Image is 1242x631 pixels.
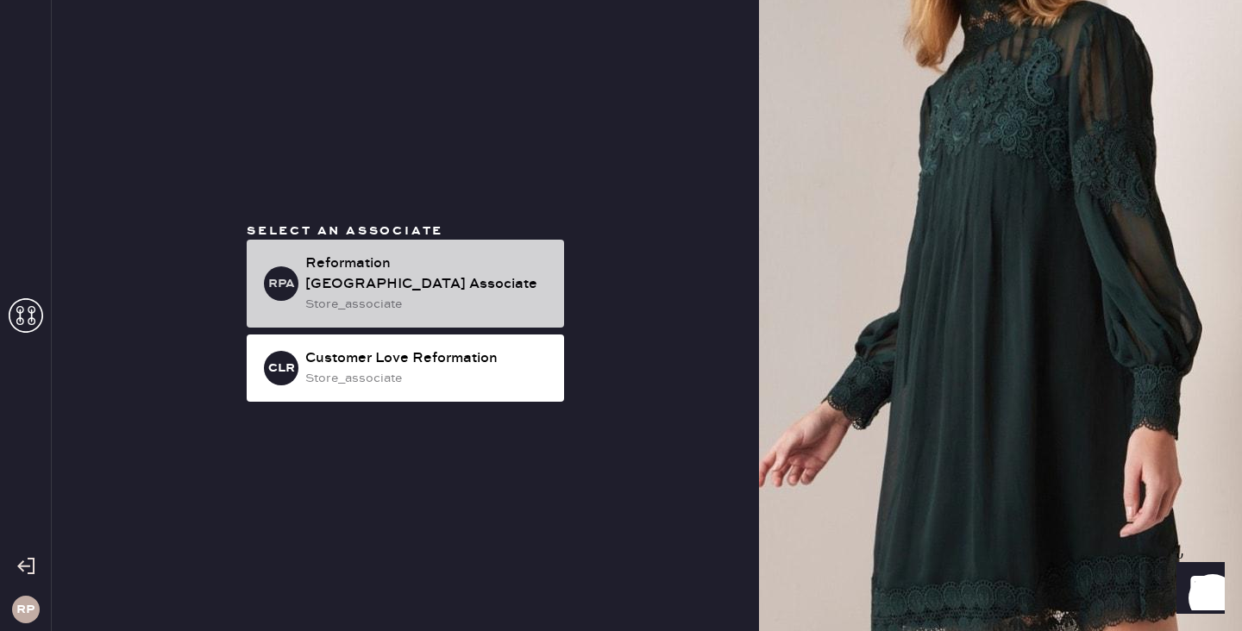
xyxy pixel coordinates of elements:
[268,278,295,290] h3: RPA
[16,603,34,615] h3: RP
[305,348,550,369] div: Customer Love Reformation
[268,362,295,374] h3: CLR
[305,253,550,295] div: Reformation [GEOGRAPHIC_DATA] Associate
[1160,553,1234,628] iframe: Front Chat
[305,295,550,314] div: store_associate
[247,223,443,239] span: Select an associate
[305,369,550,388] div: store_associate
